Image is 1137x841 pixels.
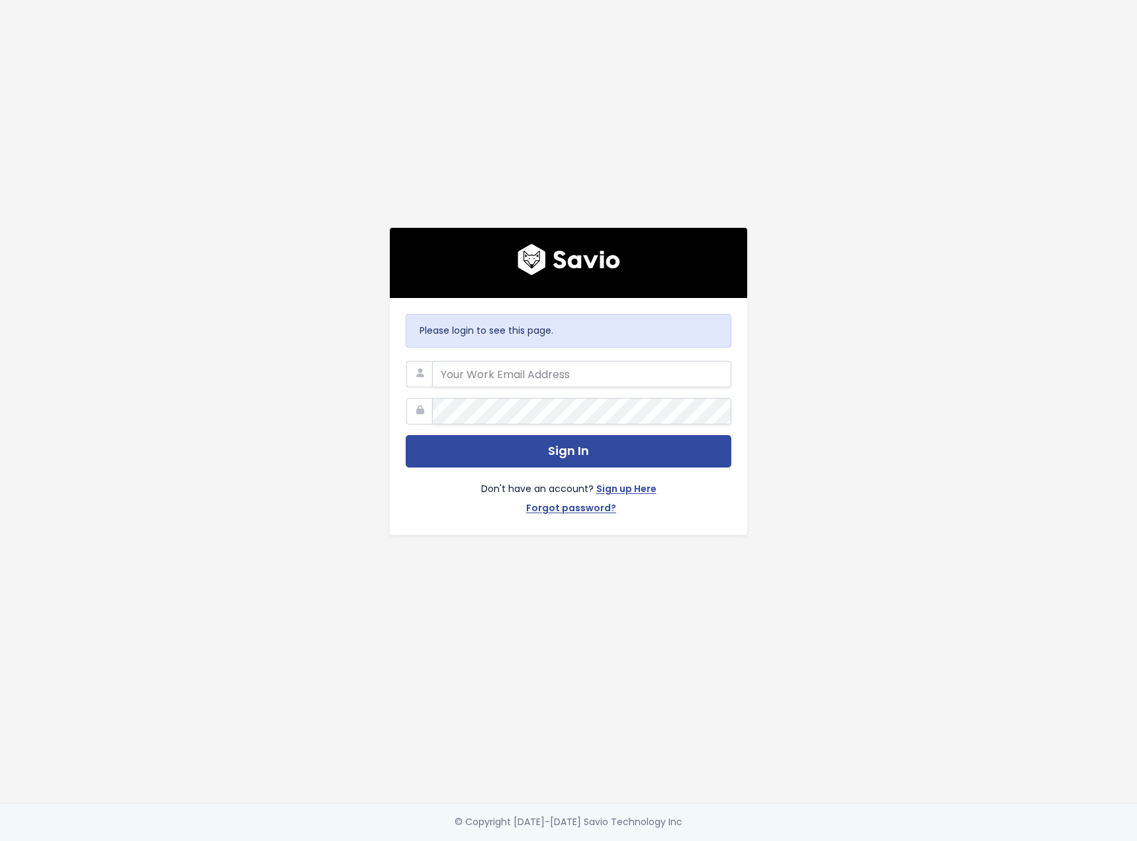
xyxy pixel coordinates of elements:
[526,500,616,519] a: Forgot password?
[455,814,682,830] div: © Copyright [DATE]-[DATE] Savio Technology Inc
[432,361,731,387] input: Your Work Email Address
[518,244,620,275] img: logo600x187.a314fd40982d.png
[596,481,657,500] a: Sign up Here
[420,322,717,339] p: Please login to see this page.
[406,468,731,519] div: Don't have an account?
[406,435,731,468] button: Sign In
